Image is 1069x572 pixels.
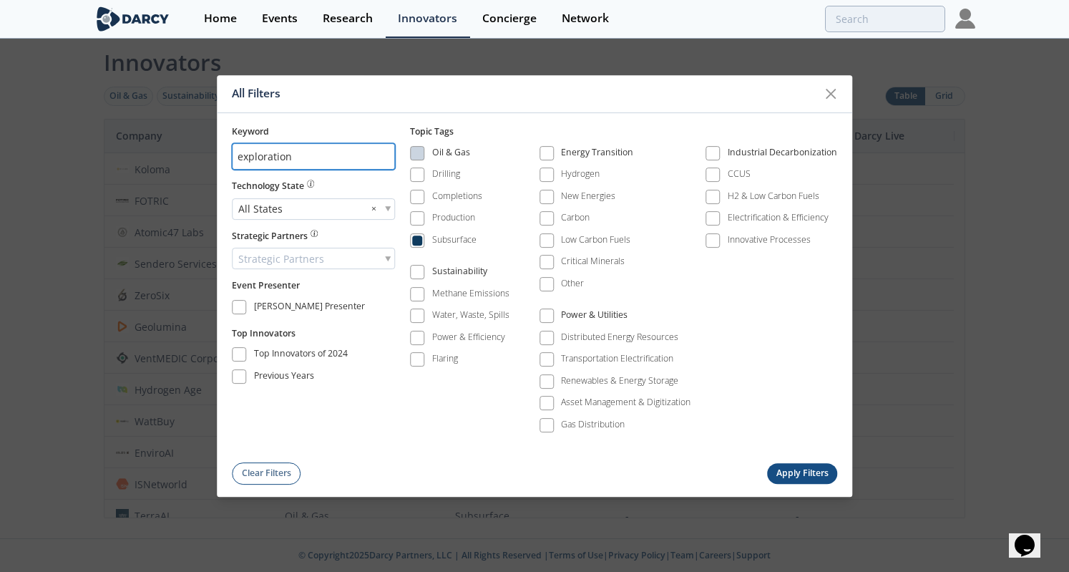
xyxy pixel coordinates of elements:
div: Production [432,212,475,225]
button: Technology State [232,180,314,193]
div: Flaring [432,353,458,366]
div: Distributed Energy Resources [561,331,678,344]
img: Profile [955,9,975,29]
img: information.svg [311,230,318,238]
div: Water, Waste, Spills [432,309,509,322]
span: Top Innovators [232,327,296,339]
div: Completions [432,190,482,203]
button: Clear Filters [232,462,301,485]
span: Technology State [232,180,304,193]
div: CCUS [728,168,751,181]
img: information.svg [307,180,315,188]
div: Power & Efficiency [432,331,505,344]
div: Innovators [398,13,457,24]
div: New Energies [561,190,615,203]
div: Industrial Decarbonization [728,146,837,163]
div: Oil & Gas [432,146,470,163]
div: Sustainability [432,266,487,283]
div: Power & Utilities [561,309,628,326]
div: Energy Transition [561,146,633,163]
div: Low Carbon Fuels [561,233,630,246]
span: Event Presenter [232,279,300,291]
div: Gas Distribution [561,418,625,431]
div: Hydrogen [561,168,600,181]
div: [PERSON_NAME] Presenter [254,300,365,317]
div: Drilling [432,168,460,181]
button: Event Presenter [232,279,300,292]
div: Concierge [482,13,537,24]
div: All Filters [232,80,817,107]
button: Apply Filters [767,463,837,484]
div: Critical Minerals [561,256,625,268]
div: Strategic Partners [232,248,395,269]
div: Home [204,13,237,24]
div: Innovative Processes [728,233,811,246]
div: Research [323,13,373,24]
span: All States [238,199,283,219]
div: Network [562,13,609,24]
div: Top Innovators of 2024 [254,348,348,365]
div: Asset Management & Digitization [561,397,690,409]
span: × [371,201,376,216]
div: Transportation Electrification [561,353,673,366]
input: Keyword [232,144,395,170]
div: Events [262,13,298,24]
span: Keyword [232,125,269,137]
iframe: chat widget [1009,515,1055,558]
div: Renewables & Energy Storage [561,374,678,387]
button: Top Innovators [232,327,296,340]
div: Carbon [561,212,590,225]
button: Strategic Partners [232,230,318,243]
input: Advanced Search [825,6,945,32]
div: H2 & Low Carbon Fuels [728,190,819,203]
span: Topic Tags [410,125,454,137]
div: Other [561,277,584,290]
img: logo-wide.svg [94,6,172,31]
div: Methane Emissions [432,287,509,300]
div: Subsurface [432,233,477,246]
div: Previous Years [254,369,314,387]
div: Electrification & Efficiency [728,212,829,225]
div: All States × [232,198,395,220]
span: Strategic Partners [238,248,324,268]
span: Strategic Partners [232,230,308,243]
